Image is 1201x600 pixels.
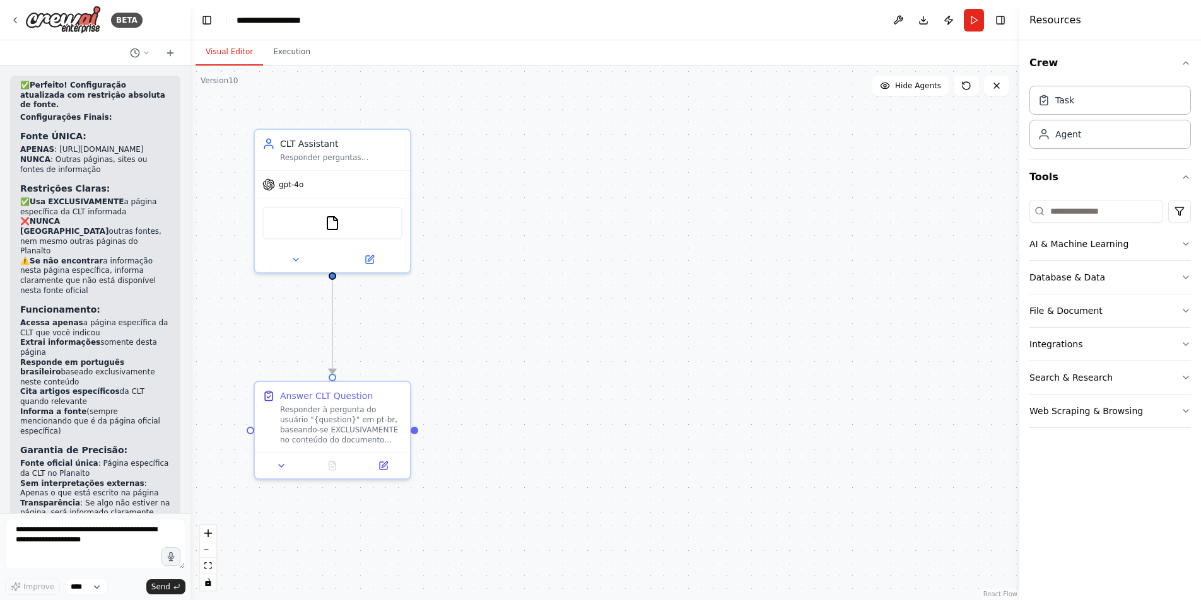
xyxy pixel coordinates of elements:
button: Hide left sidebar [198,11,216,29]
button: Improve [5,579,60,595]
h4: Resources [1029,13,1081,28]
div: Tools [1029,195,1191,438]
span: Send [151,582,170,592]
li: : Apenas o que está escrito na página [20,479,170,499]
li: a página específica da CLT que você indicou [20,318,170,338]
strong: Responde em português brasileiro [20,358,124,377]
strong: APENAS [20,145,54,154]
li: : Página específica da CLT no Planalto [20,459,170,478]
li: somente desta página [20,338,170,357]
button: Tools [1029,159,1191,195]
strong: Transparência [20,499,80,507]
div: Answer CLT Question [280,389,373,402]
div: Version 10 [201,76,238,86]
button: No output available [306,458,360,473]
button: Integrations [1029,328,1191,361]
strong: Perfeito! Configuração atualizada com restrição absoluta de fonte. [20,81,165,109]
button: Search & Research [1029,361,1191,394]
button: Database & Data [1029,261,1191,294]
strong: Fonte oficial única [20,459,98,468]
span: gpt-4o [279,180,303,190]
button: Open in side panel [361,458,405,473]
span: Hide Agents [895,81,941,91]
button: Execution [263,39,320,66]
button: Hide right sidebar [992,11,1009,29]
strong: NUNCA [20,155,50,164]
strong: Se não encontrar [30,257,103,265]
strong: Cita artigos específicos [20,387,120,396]
li: : Se algo não estiver na página, será informado claramente [20,499,170,518]
strong: Acessa apenas [20,318,83,327]
img: Logo [25,6,101,34]
button: Visual Editor [196,39,263,66]
li: (sempre mencionando que é da página oficial específica) [20,407,170,437]
button: Crew [1029,45,1191,81]
div: CLT Assistant [280,137,402,150]
div: React Flow controls [200,525,216,591]
button: Open in side panel [334,252,405,267]
button: Switch to previous chat [125,45,155,61]
strong: Informa a fonte [20,407,86,416]
a: React Flow attribution [983,591,1017,597]
li: baseado exclusivamente neste conteúdo [20,358,170,388]
div: Agent [1055,128,1081,141]
div: Answer CLT QuestionResponder à pergunta do usuário "{question}" em pt-br, baseando-se EXCLUSIVAME... [254,381,411,480]
strong: Funcionamento: [20,304,100,314]
li: ❌ outras fontes, nem mesmo outras páginas do Planalto [20,217,170,256]
strong: Garantia de Precisão: [20,445,127,455]
div: Responder perguntas EXCLUSIVAMENTE em português brasileiro com base APENAS no conteúdo da página ... [280,153,402,163]
button: AI & Machine Learning [1029,228,1191,260]
button: zoom out [200,541,216,558]
li: : [URL][DOMAIN_NAME] [20,145,170,155]
span: Improve [23,582,54,592]
button: File & Document [1029,294,1191,327]
strong: Fonte ÚNICA: [20,131,86,141]
button: Send [146,579,185,594]
nav: breadcrumb [237,14,321,26]
strong: Usa EXCLUSIVAMENTE [30,197,124,206]
button: Web Scraping & Browsing [1029,395,1191,427]
div: Task [1055,94,1074,107]
img: FileReadTool [325,216,340,231]
strong: NUNCA [GEOGRAPHIC_DATA] [20,217,109,236]
li: : Outras páginas, sites ou fontes de informação [20,155,170,175]
button: zoom in [200,525,216,541]
g: Edge from da6ae56e-2caa-42c7-8ae1-d44b8ba8ac2e to 870127a7-df5e-427d-b955-9a2260512c51 [326,280,339,374]
button: toggle interactivity [200,574,216,591]
button: Hide Agents [872,76,949,96]
button: fit view [200,558,216,574]
button: Start a new chat [160,45,180,61]
div: Responder à pergunta do usuário "{question}" em pt-br, baseando-se EXCLUSIVAMENTE no conteúdo do ... [280,405,402,445]
p: ✅ [20,81,170,110]
div: CLT AssistantResponder perguntas EXCLUSIVAMENTE em português brasileiro com base APENAS no conteú... [254,129,411,274]
strong: Sem interpretações externas [20,479,144,488]
strong: Restrições Claras: [20,183,110,193]
div: Crew [1029,81,1191,159]
li: da CLT quando relevante [20,387,170,407]
strong: Extrai informações [20,338,100,347]
strong: Configurações Finais: [20,113,112,122]
button: Click to speak your automation idea [161,547,180,566]
li: ✅ a página específica da CLT informada [20,197,170,217]
div: BETA [111,13,143,28]
li: ⚠️ a informação nesta página específica, informa claramente que não está disponível nesta fonte o... [20,257,170,296]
